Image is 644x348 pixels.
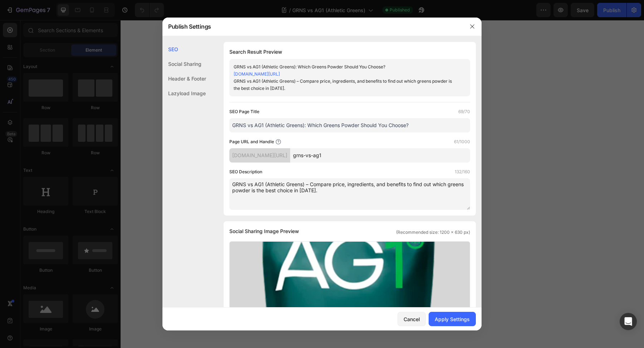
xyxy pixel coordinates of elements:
[234,63,454,71] div: GRNS vs AG1 (Athletic Greens): Which Greens Powder Should You Choose?
[458,108,470,115] label: 69/70
[229,48,470,56] h1: Search Result Preview
[162,86,206,101] div: Lazyload Image
[404,315,420,323] div: Cancel
[162,17,463,36] div: Publish Settings
[234,78,454,92] div: GRNS vs AG1 (Athletic Greens) – Compare price, ingredients, and benefits to find out which greens...
[454,138,470,145] label: 61/1000
[162,57,206,71] div: Social Sharing
[435,315,470,323] div: Apply Settings
[429,312,476,326] button: Apply Settings
[290,148,470,163] input: Handle
[162,71,206,86] div: Header & Footer
[229,168,262,175] label: SEO Description
[397,312,426,326] button: Cancel
[229,227,299,236] span: Social Sharing Image Preview
[229,148,290,163] div: [DOMAIN_NAME][URL]
[396,229,470,236] span: (Recommended size: 1200 x 630 px)
[620,313,637,330] div: Open Intercom Messenger
[229,138,274,145] label: Page URL and Handle
[234,71,280,77] a: [DOMAIN_NAME][URL]
[455,168,470,175] label: 132/160
[229,108,259,115] label: SEO Page Title
[229,118,470,132] input: Title
[162,42,206,57] div: SEO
